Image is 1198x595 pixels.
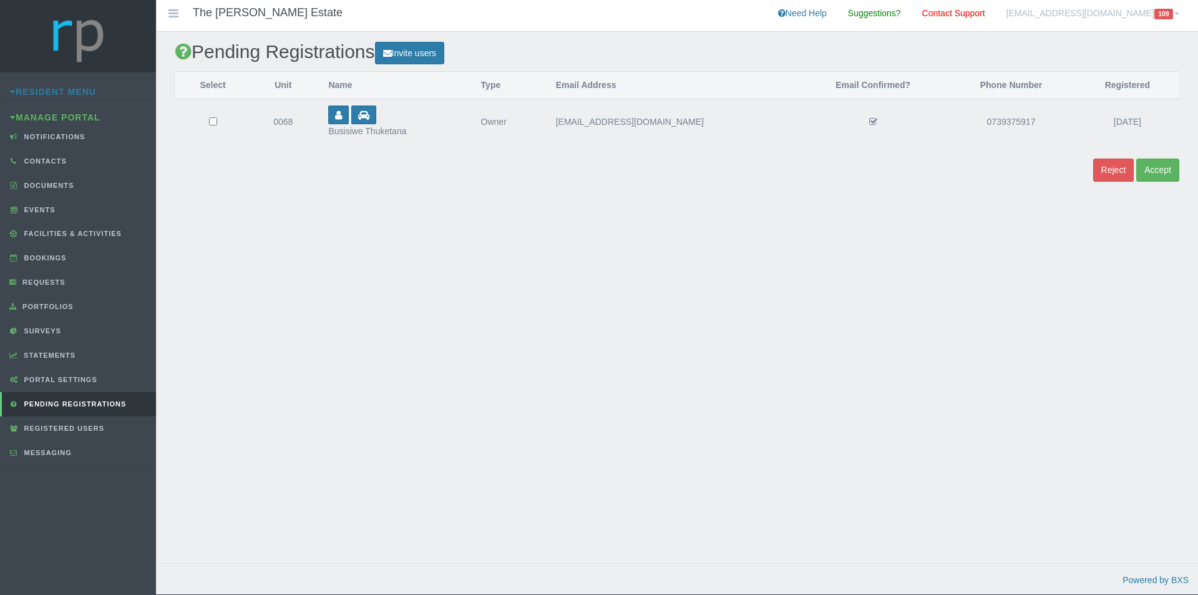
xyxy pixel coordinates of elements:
[10,112,100,122] a: Manage Portal
[947,72,1075,99] th: Phone Number
[543,99,799,145] td: [EMAIL_ADDRESS][DOMAIN_NAME]
[175,72,250,99] th: Select
[21,182,74,189] span: Documents
[21,400,127,408] span: Pending Registrations
[10,87,96,97] a: Resident Menu
[469,99,543,145] td: Owner
[175,41,1179,64] h2: Pending Registrations
[19,278,66,286] span: Requests
[19,303,74,310] span: Portfolios
[375,42,445,65] a: Invite users
[1076,99,1179,145] td: [DATE]
[799,72,947,99] th: Email Confirmed?
[543,72,799,99] th: Email Address
[21,449,72,456] span: Messaging
[316,72,468,99] th: Name
[1136,159,1179,182] button: Accept
[21,133,85,140] span: Notifications
[21,352,75,359] span: Statements
[1093,159,1134,182] button: Reject
[21,425,104,432] span: Registered Users
[1123,575,1189,585] a: Powered by BXS
[250,99,316,145] td: 0068
[1154,9,1173,19] span: 109
[469,72,543,99] th: Type
[21,206,56,214] span: Events
[21,254,67,262] span: Bookings
[193,7,343,19] h4: The [PERSON_NAME] Estate
[947,99,1075,145] td: 0739375917
[328,124,455,139] div: Busisiwe Thuketana
[21,376,97,383] span: Portal Settings
[1076,72,1179,99] th: Registered
[21,327,61,335] span: Surveys
[21,230,122,237] span: Facilities & Activities
[250,72,316,99] th: Unit
[21,157,67,165] span: Contacts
